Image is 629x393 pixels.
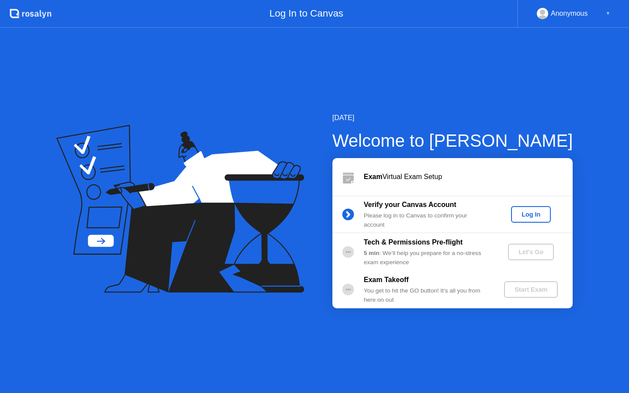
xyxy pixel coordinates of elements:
b: 5 min [364,250,380,256]
div: Please log in to Canvas to confirm your account [364,211,490,229]
b: Exam Takeoff [364,276,409,283]
b: Exam [364,173,383,180]
button: Let's Go [508,244,554,260]
div: Anonymous [551,8,588,19]
button: Log In [511,206,551,223]
div: Virtual Exam Setup [364,172,573,182]
div: : We’ll help you prepare for a no-stress exam experience [364,249,490,267]
b: Tech & Permissions Pre-flight [364,238,463,246]
div: Start Exam [508,286,554,293]
div: You get to hit the GO button! It’s all you from here on out [364,286,490,304]
div: Let's Go [511,248,550,255]
div: ▼ [606,8,610,19]
button: Start Exam [504,281,558,298]
b: Verify your Canvas Account [364,201,456,208]
div: Log In [515,211,547,218]
div: Welcome to [PERSON_NAME] [332,128,573,154]
div: [DATE] [332,113,573,123]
